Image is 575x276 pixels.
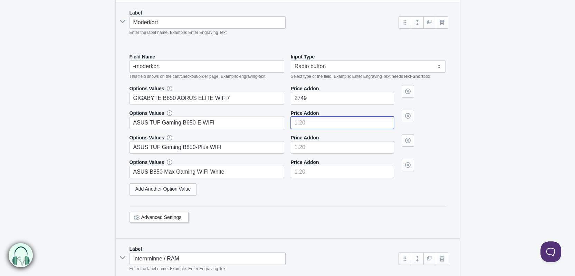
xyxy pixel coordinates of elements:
a: Add Another Option Value [130,183,197,196]
input: 1.20 [291,92,394,104]
label: Price Addon [291,159,319,166]
em: Enter the label name. Example: Enter Engraving Text [130,266,227,271]
label: Options Values [130,159,164,166]
label: Price Addon [291,85,319,92]
label: Field Name [130,53,155,60]
b: Text-Short [403,74,423,79]
label: Options Values [130,110,164,117]
em: Select type of the field. Example: Enter Engraving Text needs box [291,74,430,79]
input: 1.20 [291,141,394,154]
label: Label [130,246,142,252]
label: Input Type [291,53,315,60]
a: Advanced Settings [141,214,182,220]
img: bxm.png [9,243,33,267]
em: This field shows on the cart/checkout/order page. Example: engraving-text [130,74,266,79]
iframe: Toggle Customer Support [540,241,561,262]
label: Price Addon [291,134,319,141]
input: 1.20 [291,117,394,129]
em: Enter the label name. Example: Enter Engraving Text [130,30,227,35]
label: Options Values [130,85,164,92]
label: Label [130,9,142,16]
input: 1.20 [291,166,394,178]
label: Price Addon [291,110,319,117]
label: Options Values [130,134,164,141]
